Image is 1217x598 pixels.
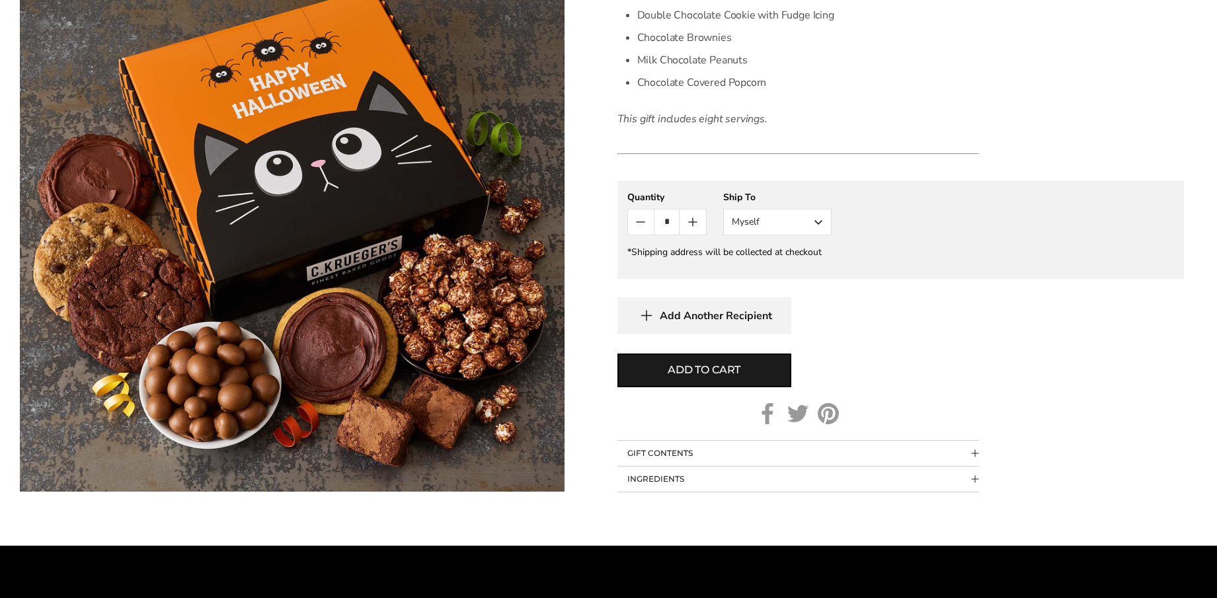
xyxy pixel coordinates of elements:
[11,548,137,587] iframe: Sign Up via Text for Offers
[757,403,778,424] a: Facebook
[660,309,772,322] span: Add Another Recipient
[654,209,680,235] input: Quantity
[637,71,979,94] li: Chocolate Covered Popcorn
[617,354,791,387] button: Add to cart
[787,403,808,424] a: Twitter
[617,112,767,126] em: This gift includes eight servings.
[723,191,832,204] div: Ship To
[637,49,979,71] li: Milk Chocolate Peanuts
[627,246,1174,258] div: *Shipping address will be collected at checkout
[617,181,1184,279] gfm-form: New recipient
[627,191,707,204] div: Quantity
[628,209,654,235] button: Count minus
[617,467,979,492] button: Collapsible block button
[617,441,979,466] button: Collapsible block button
[617,297,791,334] button: Add Another Recipient
[723,209,832,235] button: Myself
[680,209,705,235] button: Count plus
[637,4,979,26] li: Double Chocolate Cookie with Fudge Icing
[668,362,740,378] span: Add to cart
[818,403,839,424] a: Pinterest
[637,26,979,49] li: Chocolate Brownies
